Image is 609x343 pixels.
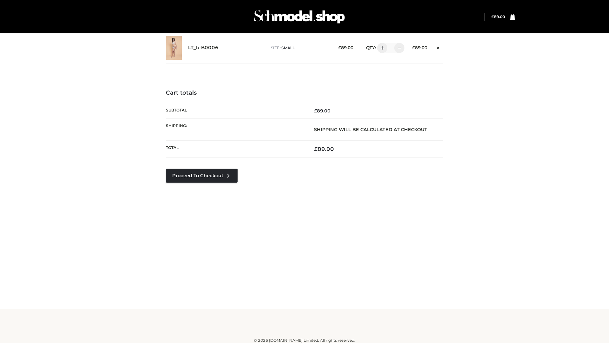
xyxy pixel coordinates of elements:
[188,45,219,51] a: LT_b-B0006
[314,146,318,152] span: £
[412,45,415,50] span: £
[491,14,505,19] bdi: 89.00
[166,169,238,183] a: Proceed to Checkout
[271,45,328,51] p: size :
[166,36,182,60] img: LT_b-B0006 - SMALL
[166,118,304,140] th: Shipping:
[491,14,494,19] span: £
[166,90,443,97] h4: Cart totals
[412,45,427,50] bdi: 89.00
[166,103,304,118] th: Subtotal
[166,141,304,158] th: Total
[338,45,353,50] bdi: 89.00
[338,45,341,50] span: £
[491,14,505,19] a: £89.00
[314,146,334,152] bdi: 89.00
[314,108,317,114] span: £
[434,43,443,51] a: Remove this item
[314,108,331,114] bdi: 89.00
[281,45,295,50] span: SMALL
[252,4,347,29] img: Schmodel Admin 964
[314,127,427,132] strong: Shipping will be calculated at checkout
[360,43,402,53] div: QTY:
